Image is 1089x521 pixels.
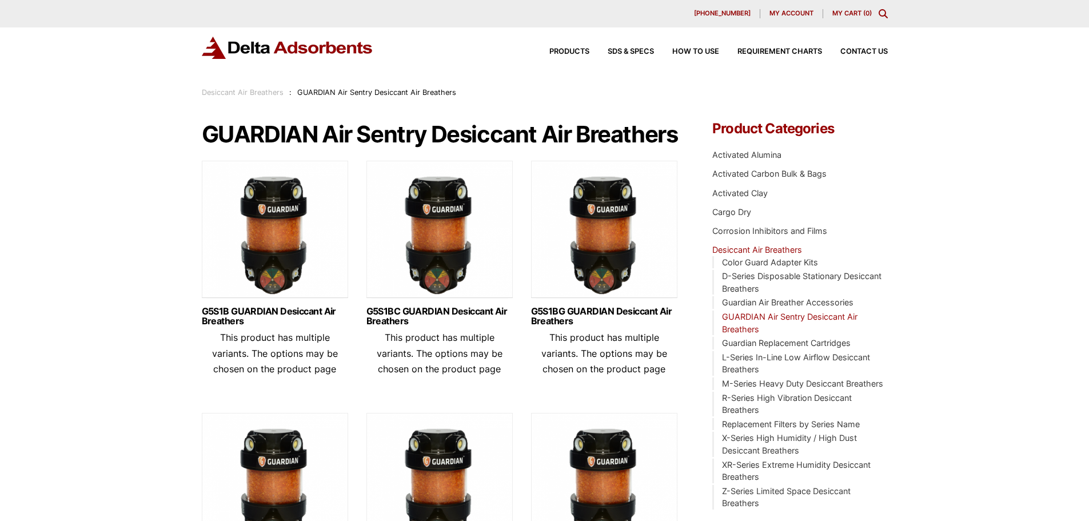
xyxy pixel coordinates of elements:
[712,150,781,160] a: Activated Alumina
[722,352,870,375] a: L-Series In-Line Low Airflow Desiccant Breathers
[712,226,827,236] a: Corrosion Inhibitors and Films
[712,122,887,136] h4: Product Categories
[608,48,654,55] span: SDS & SPECS
[832,9,872,17] a: My Cart (0)
[722,433,857,455] a: X-Series High Humidity / High Dust Desiccant Breathers
[722,338,851,348] a: Guardian Replacement Cartridges
[722,297,853,307] a: Guardian Air Breather Accessories
[202,122,679,147] h1: GUARDIAN Air Sentry Desiccant Air Breathers
[737,48,822,55] span: Requirement Charts
[549,48,589,55] span: Products
[685,9,760,18] a: [PHONE_NUMBER]
[879,9,888,18] div: Toggle Modal Content
[722,379,883,388] a: M-Series Heavy Duty Desiccant Breathers
[712,245,802,254] a: Desiccant Air Breathers
[712,188,768,198] a: Activated Clay
[722,312,857,334] a: GUARDIAN Air Sentry Desiccant Air Breathers
[589,48,654,55] a: SDS & SPECS
[377,332,502,374] span: This product has multiple variants. The options may be chosen on the product page
[760,9,823,18] a: My account
[694,10,751,17] span: [PHONE_NUMBER]
[865,9,869,17] span: 0
[712,169,827,178] a: Activated Carbon Bulk & Bags
[531,307,677,326] a: G5S1BG GUARDIAN Desiccant Air Breathers
[289,88,292,97] span: :
[712,207,751,217] a: Cargo Dry
[202,37,373,59] img: Delta Adsorbents
[672,48,719,55] span: How to Use
[722,460,871,482] a: XR-Series Extreme Humidity Desiccant Breathers
[212,332,338,374] span: This product has multiple variants. The options may be chosen on the product page
[722,419,860,429] a: Replacement Filters by Series Name
[769,10,813,17] span: My account
[722,271,881,293] a: D-Series Disposable Stationary Desiccant Breathers
[202,307,348,326] a: G5S1B GUARDIAN Desiccant Air Breathers
[366,307,513,326] a: G5S1BC GUARDIAN Desiccant Air Breathers
[202,88,284,97] a: Desiccant Air Breathers
[531,48,589,55] a: Products
[541,332,667,374] span: This product has multiple variants. The options may be chosen on the product page
[722,393,852,415] a: R-Series High Vibration Desiccant Breathers
[654,48,719,55] a: How to Use
[722,257,818,267] a: Color Guard Adapter Kits
[297,88,456,97] span: GUARDIAN Air Sentry Desiccant Air Breathers
[840,48,888,55] span: Contact Us
[719,48,822,55] a: Requirement Charts
[822,48,888,55] a: Contact Us
[722,486,851,508] a: Z-Series Limited Space Desiccant Breathers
